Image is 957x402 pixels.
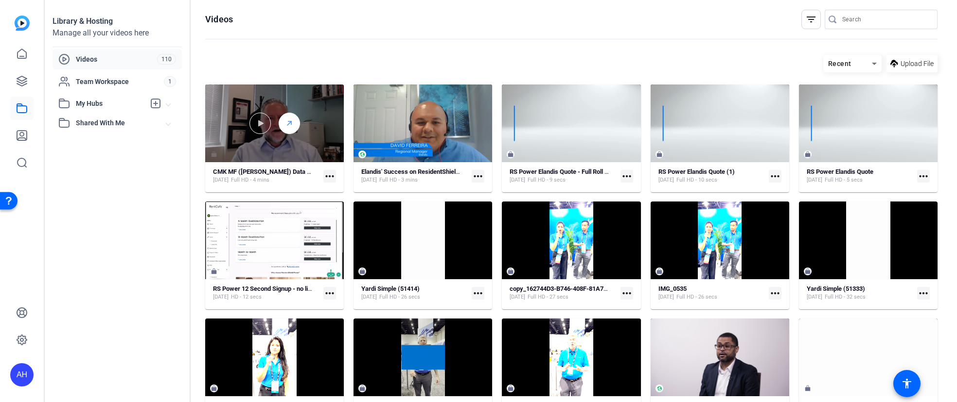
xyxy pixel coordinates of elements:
span: 110 [157,54,176,65]
strong: Elandis' Success on ResidentShield Power [361,168,478,175]
span: 1 [164,76,176,87]
span: Full HD - 10 secs [676,176,717,184]
span: [DATE] [658,293,674,301]
span: Full HD - 5 secs [825,176,863,184]
div: AH [10,363,34,386]
a: Yardi Simple (51333)[DATE]Full HD - 32 secs [807,285,913,301]
span: Recent [828,60,851,67]
span: [DATE] [213,176,229,184]
span: My Hubs [76,99,145,109]
mat-icon: more_horiz [472,170,484,183]
strong: CMK MF ([PERSON_NAME]) Data Connect_v1 [213,168,340,175]
span: Full HD - 9 secs [528,176,566,184]
mat-icon: more_horiz [472,287,484,300]
a: Elandis' Success on ResidentShield Power[DATE]Full HD - 3 mins [361,168,468,184]
mat-expansion-panel-header: My Hubs [53,94,182,113]
span: [DATE] [361,293,377,301]
span: [DATE] [807,176,822,184]
h1: Videos [205,14,233,25]
strong: RS Power Elandis Quote [807,168,873,175]
span: Team Workspace [76,77,164,86]
a: RS Power Elandis Quote - Full Roll Out[DATE]Full HD - 9 secs [510,168,616,184]
a: Yardi Simple (51414)[DATE]Full HD - 26 secs [361,285,468,301]
strong: Yardi Simple (51414) [361,285,420,292]
strong: IMG_0535 [658,285,687,292]
span: [DATE] [510,176,525,184]
strong: Yardi Simple (51333) [807,285,865,292]
a: CMK MF ([PERSON_NAME]) Data Connect_v1[DATE]Full HD - 4 mins [213,168,319,184]
mat-icon: more_horiz [620,170,633,183]
a: copy_162744D3-B746-408F-81A7-0DB752723861[DATE]Full HD - 27 secs [510,285,616,301]
mat-icon: more_horiz [917,170,930,183]
span: Videos [76,54,157,64]
span: Full HD - 3 mins [379,176,418,184]
span: [DATE] [213,293,229,301]
img: blue-gradient.svg [15,16,30,31]
strong: copy_162744D3-B746-408F-81A7-0DB752723861 [510,285,648,292]
a: RS Power Elandis Quote[DATE]Full HD - 5 secs [807,168,913,184]
mat-icon: more_horiz [769,287,781,300]
span: Full HD - 26 secs [379,293,420,301]
span: [DATE] [361,176,377,184]
span: HD - 12 secs [231,293,262,301]
mat-icon: more_horiz [917,287,930,300]
mat-icon: more_horiz [323,287,336,300]
span: Full HD - 32 secs [825,293,866,301]
mat-expansion-panel-header: Shared With Me [53,113,182,133]
a: IMG_0535[DATE]Full HD - 26 secs [658,285,765,301]
span: Upload File [901,59,934,69]
div: Library & Hosting [53,16,182,27]
span: [DATE] [658,176,674,184]
input: Search [842,14,930,25]
strong: RS Power Elandis Quote (1) [658,168,735,175]
mat-icon: filter_list [805,14,817,25]
mat-icon: more_horiz [769,170,781,183]
strong: RS Power 12 Second Signup - no life support [213,285,337,292]
span: Full HD - 4 mins [231,176,269,184]
button: Upload File [886,55,938,72]
span: Full HD - 26 secs [676,293,717,301]
a: RS Power 12 Second Signup - no life support[DATE]HD - 12 secs [213,285,319,301]
strong: RS Power Elandis Quote - Full Roll Out [510,168,614,175]
div: Manage all your videos here [53,27,182,39]
span: [DATE] [807,293,822,301]
span: Shared With Me [76,118,166,128]
mat-icon: accessibility [901,378,913,389]
a: RS Power Elandis Quote (1)[DATE]Full HD - 10 secs [658,168,765,184]
span: Full HD - 27 secs [528,293,568,301]
span: [DATE] [510,293,525,301]
mat-icon: more_horiz [323,170,336,183]
mat-icon: more_horiz [620,287,633,300]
